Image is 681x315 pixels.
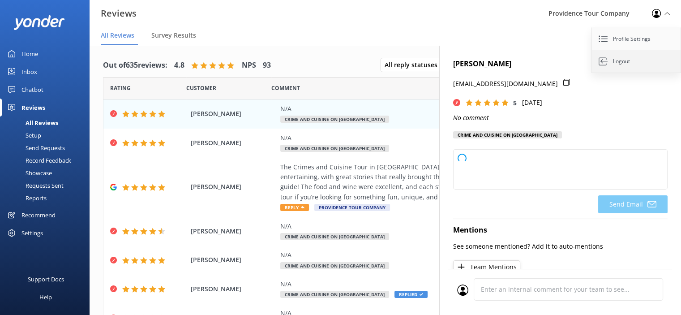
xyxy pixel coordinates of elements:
a: Send Requests [5,142,90,154]
div: Requests Sent [5,179,64,192]
a: All Reviews [5,117,90,129]
span: [PERSON_NAME] [191,255,276,265]
span: Reply [280,204,309,211]
h4: NPS [242,60,256,71]
div: Help [39,288,52,306]
div: All Reviews [5,117,58,129]
div: Setup [5,129,41,142]
div: Reports [5,192,47,204]
h4: Out of 635 reviews: [103,60,167,71]
div: N/A [280,221,607,231]
span: Crime and Cuisine on [GEOGRAPHIC_DATA] [280,291,389,298]
div: Support Docs [28,270,64,288]
div: Home [21,45,38,63]
span: [PERSON_NAME] [191,138,276,148]
a: Requests Sent [5,179,90,192]
div: N/A [280,104,607,114]
span: Crime and Cuisine on [GEOGRAPHIC_DATA] [280,233,389,240]
div: Send Requests [5,142,65,154]
i: No comment [453,113,489,122]
span: Date [110,84,131,92]
p: [EMAIL_ADDRESS][DOMAIN_NAME] [453,79,558,89]
span: Crime and Cuisine on [GEOGRAPHIC_DATA] [280,145,389,152]
p: [DATE] [522,98,542,108]
div: N/A [280,279,607,289]
div: Reviews [21,99,45,117]
span: [PERSON_NAME] [191,284,276,294]
span: 5 [513,99,517,107]
h4: 4.8 [174,60,184,71]
img: yonder-white-logo.png [13,15,65,30]
p: See someone mentioned? Add it to auto-mentions [453,242,668,251]
h4: Mentions [453,224,668,236]
div: Crime and Cuisine on [GEOGRAPHIC_DATA] [453,131,562,138]
div: Showcase [5,167,52,179]
div: Record Feedback [5,154,71,167]
div: Inbox [21,63,37,81]
div: The Crimes and Cuisine Tour in [GEOGRAPHIC_DATA] was fantastic! It was both informative and enter... [280,162,607,203]
h4: 93 [263,60,271,71]
span: Providence Tour Company [314,204,390,211]
span: All reply statuses [385,60,443,70]
div: Settings [21,224,43,242]
a: Reports [5,192,90,204]
div: Chatbot [21,81,43,99]
span: [PERSON_NAME] [191,182,276,192]
span: [PERSON_NAME] [191,226,276,236]
span: Crime and Cuisine on [GEOGRAPHIC_DATA] [280,262,389,269]
div: Recommend [21,206,56,224]
h3: Reviews [101,6,137,21]
span: Question [271,84,300,92]
a: Setup [5,129,90,142]
span: [PERSON_NAME] [191,109,276,119]
a: Record Feedback [5,154,90,167]
img: user_profile.svg [457,285,468,296]
div: N/A [280,133,607,143]
span: Replied [394,291,428,298]
a: Showcase [5,167,90,179]
div: N/A [280,250,607,260]
button: Team Mentions [453,260,520,274]
span: Survey Results [151,31,196,40]
span: Crime and Cuisine on [GEOGRAPHIC_DATA] [280,116,389,123]
span: All Reviews [101,31,134,40]
h4: [PERSON_NAME] [453,58,668,70]
span: Date [186,84,216,92]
